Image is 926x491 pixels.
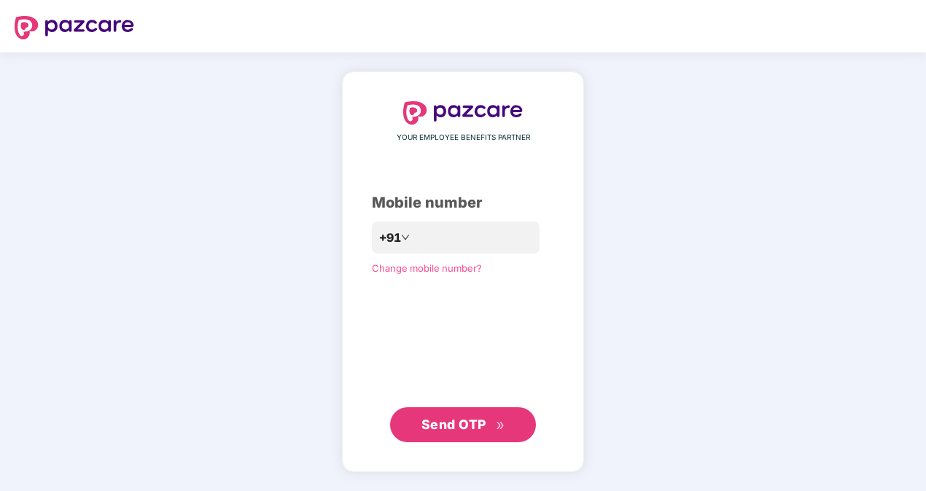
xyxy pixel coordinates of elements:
[15,16,134,39] img: logo
[372,262,482,274] a: Change mobile number?
[379,229,401,247] span: +91
[403,101,523,125] img: logo
[496,421,505,431] span: double-right
[421,417,486,432] span: Send OTP
[397,132,530,144] span: YOUR EMPLOYEE BENEFITS PARTNER
[390,407,536,442] button: Send OTPdouble-right
[401,233,410,242] span: down
[372,192,554,214] div: Mobile number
